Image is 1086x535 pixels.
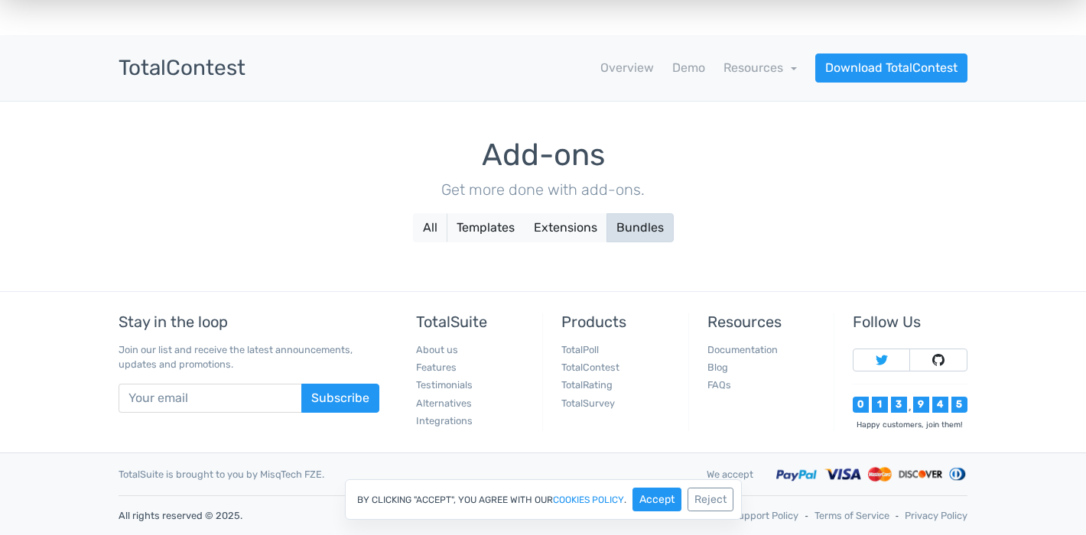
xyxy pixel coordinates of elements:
a: Demo [672,59,705,77]
p: Join our list and receive the latest announcements, updates and promotions. [119,342,379,371]
div: 9 [913,397,929,413]
h5: Follow Us [853,313,967,330]
input: Your email [119,384,302,413]
h5: TotalSuite [416,313,531,330]
a: FAQs [707,379,731,391]
button: Extensions [524,213,607,242]
a: Documentation [707,344,778,355]
a: Overview [600,59,654,77]
a: Alternatives [416,397,472,409]
button: Bundles [606,213,674,242]
a: Features [416,362,457,373]
a: cookies policy [553,495,624,504]
h5: Products [561,313,676,330]
div: 4 [932,397,948,413]
a: Testimonials [416,379,473,391]
img: Accepted payment methods [776,465,967,483]
a: Resources [723,60,797,75]
div: , [907,403,913,413]
div: By clicking "Accept", you agree with our . [345,479,742,520]
button: Reject [688,488,733,511]
button: Templates [447,213,525,242]
img: Follow TotalSuite on Twitter [876,354,888,366]
div: Happy customers, join them! [853,419,967,430]
a: TotalPoll [561,344,599,355]
p: Get more done with add-ons. [119,178,967,201]
button: All [413,213,447,242]
h5: Resources [707,313,822,330]
div: 3 [891,397,907,413]
a: Integrations [416,415,473,426]
button: Accept [632,488,681,511]
div: 0 [853,397,869,413]
h3: TotalContest [119,57,245,80]
a: TotalRating [561,379,613,391]
div: TotalSuite is brought to you by MisqTech FZE. [107,467,695,481]
h5: Stay in the loop [119,313,379,330]
a: TotalSurvey [561,397,615,409]
h1: Add-ons [119,138,967,172]
div: 5 [951,397,967,413]
div: We accept [695,467,765,481]
button: Subscribe [301,384,379,413]
img: Follow TotalSuite on Github [932,354,945,366]
a: TotalContest [561,362,619,373]
a: Download TotalContest [815,53,967,83]
div: 1 [872,397,888,413]
a: About us [416,344,458,355]
a: Blog [707,362,728,373]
